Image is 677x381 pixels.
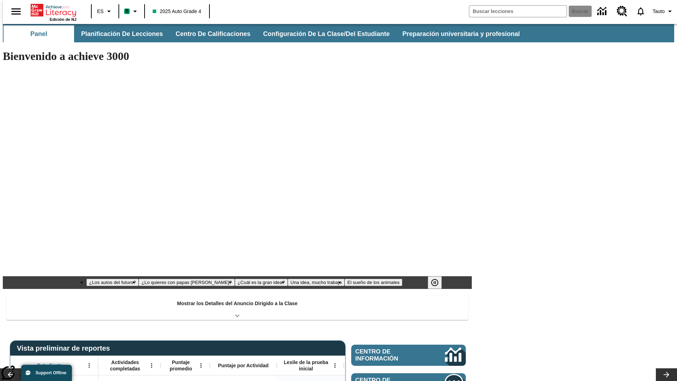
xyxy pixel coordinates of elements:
[6,296,468,320] div: Mostrar los Detalles del Anuncio Dirigido a la Clase
[351,345,466,366] a: Centro de información
[469,6,567,17] input: Buscar campo
[170,25,256,42] button: Centro de calificaciones
[593,2,612,21] a: Centro de información
[612,2,632,21] a: Centro de recursos, Se abrirá en una pestaña nueva.
[86,279,139,286] button: Diapositiva 1 ¿Los autos del futuro?
[17,344,114,352] span: Vista preliminar de reportes
[146,360,157,371] button: Abrir menú
[330,360,340,371] button: Abrir menú
[428,276,442,289] button: Pausar
[656,368,677,381] button: Carrusel de lecciones, seguir
[139,279,234,286] button: Diapositiva 2 ¿Lo quieres con papas fritas?
[177,300,298,307] p: Mostrar los Detalles del Anuncio Dirigido a la Clase
[153,8,201,15] span: 2025 Auto Grade 4
[3,25,526,42] div: Subbarra de navegación
[164,359,198,372] span: Puntaje promedio
[84,360,94,371] button: Abrir menú
[428,276,449,289] div: Pausar
[37,362,63,369] span: Estudiante
[344,279,402,286] button: Diapositiva 5 El sueño de los animales
[94,5,116,18] button: Lenguaje: ES, Selecciona un idioma
[36,370,66,375] span: Support Offline
[632,2,650,20] a: Notificaciones
[235,279,288,286] button: Diapositiva 3 ¿Cuál es la gran idea?
[280,359,332,372] span: Lexile de la prueba inicial
[218,362,268,369] span: Puntaje por Actividad
[397,25,525,42] button: Preparación universitaria y profesional
[4,25,74,42] button: Panel
[21,365,72,381] button: Support Offline
[121,5,142,18] button: Boost El color de la clase es verde menta. Cambiar el color de la clase.
[288,279,344,286] button: Diapositiva 4 Una idea, mucho trabajo
[102,359,148,372] span: Actividades completadas
[97,8,104,15] span: ES
[3,24,674,42] div: Subbarra de navegación
[355,348,421,362] span: Centro de información
[650,5,677,18] button: Perfil/Configuración
[125,7,129,16] span: B
[31,2,77,22] div: Portada
[653,8,665,15] span: Tauto
[75,25,169,42] button: Planificación de lecciones
[6,1,26,22] button: Abrir el menú lateral
[196,360,206,371] button: Abrir menú
[31,3,77,17] a: Portada
[257,25,395,42] button: Configuración de la clase/del estudiante
[50,17,77,22] span: Edición de NJ
[3,50,472,63] h1: Bienvenido a achieve 3000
